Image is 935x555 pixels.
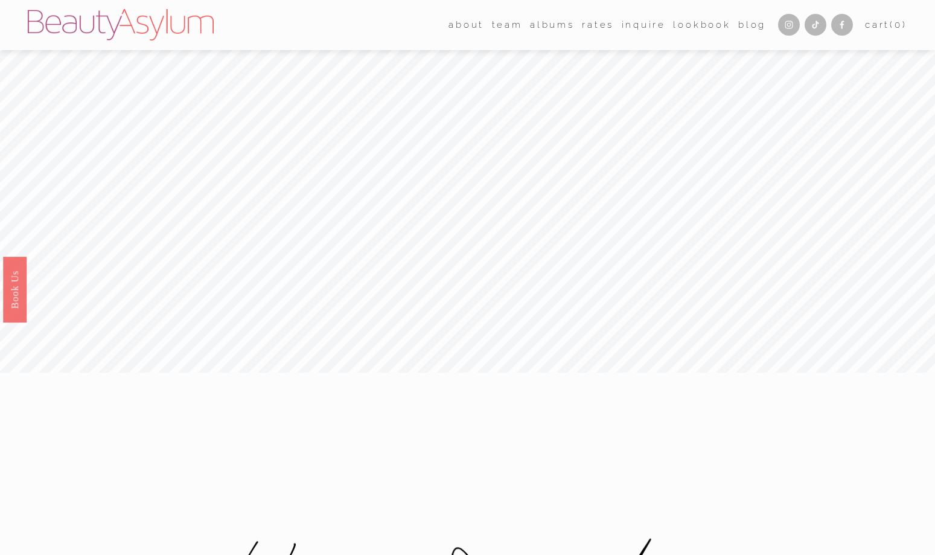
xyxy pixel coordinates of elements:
[582,16,614,34] a: Rates
[673,16,730,34] a: Lookbook
[805,14,826,36] a: TikTok
[865,17,907,33] a: 0 items in cart
[622,16,666,34] a: Inquire
[831,14,853,36] a: Facebook
[448,17,484,33] span: about
[778,14,800,36] a: Instagram
[895,19,902,30] span: 0
[492,16,523,34] a: folder dropdown
[890,19,907,30] span: ( )
[530,16,575,34] a: albums
[738,16,766,34] a: Blog
[492,17,523,33] span: team
[448,16,484,34] a: folder dropdown
[3,256,27,322] a: Book Us
[28,9,213,40] img: Beauty Asylum | Bridal Hair &amp; Makeup Charlotte &amp; Atlanta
